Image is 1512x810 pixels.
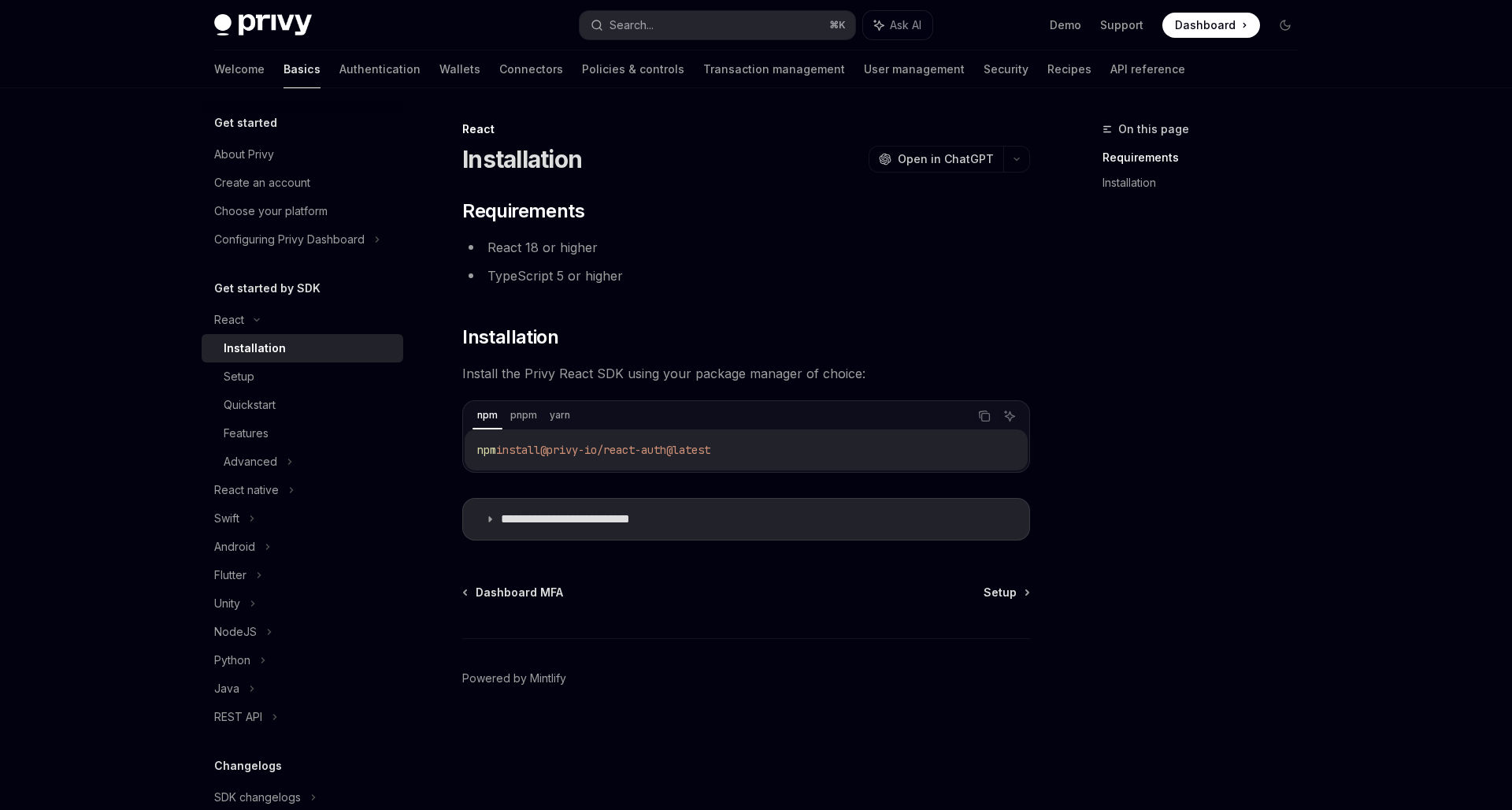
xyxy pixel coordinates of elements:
[283,50,321,88] a: Basics
[984,50,1028,88] a: Security
[214,622,257,641] div: NodeJS
[202,169,403,197] a: Create an account
[1118,120,1189,139] span: On this page
[703,50,845,88] a: Transaction management
[974,406,995,426] button: Copy the contents from the code block
[984,585,1028,600] a: Setup
[202,362,403,391] a: Setup
[540,443,710,457] span: @privy-io/react-auth@latest
[202,197,403,225] a: Choose your platform
[999,406,1020,426] button: Ask AI
[202,419,403,448] a: Features
[477,443,496,457] span: npm
[202,391,403,419] a: Quickstart
[214,594,240,613] div: Unity
[214,651,250,670] div: Python
[863,11,932,39] button: Ask AI
[1047,50,1091,88] a: Recipes
[499,50,563,88] a: Connectors
[224,424,269,443] div: Features
[202,140,403,169] a: About Privy
[462,325,558,350] span: Installation
[214,566,246,585] div: Flutter
[864,50,965,88] a: User management
[1100,17,1143,33] a: Support
[1102,145,1310,170] a: Requirements
[464,585,563,600] a: Dashboard MFA
[1273,13,1298,38] button: Toggle dark mode
[610,16,654,35] div: Search...
[214,113,277,132] h5: Get started
[214,145,274,164] div: About Privy
[898,151,994,167] span: Open in ChatGPT
[214,537,255,556] div: Android
[214,509,239,528] div: Swift
[1162,13,1260,38] a: Dashboard
[1102,170,1310,195] a: Installation
[1050,17,1081,33] a: Demo
[339,50,421,88] a: Authentication
[214,173,310,192] div: Create an account
[582,50,684,88] a: Policies & controls
[869,146,1003,173] button: Open in ChatGPT
[829,19,846,32] span: ⌘ K
[224,339,286,358] div: Installation
[214,310,244,329] div: React
[984,585,1017,600] span: Setup
[476,585,563,600] span: Dashboard MFA
[472,406,502,425] div: npm
[439,50,480,88] a: Wallets
[214,50,265,88] a: Welcome
[214,14,312,36] img: dark logo
[224,452,277,471] div: Advanced
[462,145,582,173] h1: Installation
[214,708,262,726] div: REST API
[214,230,365,249] div: Configuring Privy Dashboard
[224,396,276,414] div: Quickstart
[214,279,321,298] h5: Get started by SDK
[202,334,403,362] a: Installation
[462,199,584,224] span: Requirements
[214,481,279,500] div: React native
[462,265,1030,287] li: TypeScript 5 or higher
[214,202,328,221] div: Choose your platform
[1175,17,1236,33] span: Dashboard
[462,362,1030,385] span: Install the Privy React SDK using your package manager of choice:
[214,788,301,807] div: SDK changelogs
[496,443,540,457] span: install
[1110,50,1185,88] a: API reference
[545,406,575,425] div: yarn
[506,406,542,425] div: pnpm
[214,679,239,698] div: Java
[462,671,566,686] a: Powered by Mintlify
[214,756,282,775] h5: Changelogs
[462,121,1030,137] div: React
[580,11,855,39] button: Search...⌘K
[890,17,921,33] span: Ask AI
[224,367,254,386] div: Setup
[462,236,1030,258] li: React 18 or higher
